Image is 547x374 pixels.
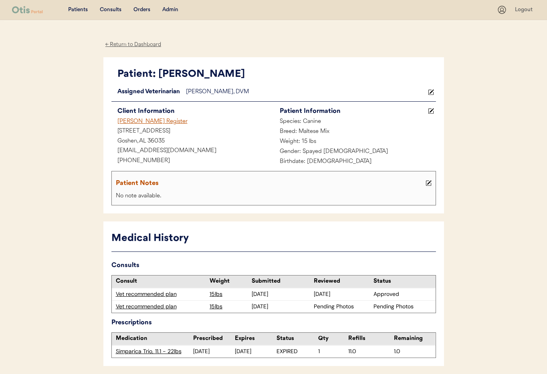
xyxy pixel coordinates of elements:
div: Breed: Maltese Mix [274,127,436,137]
div: [DATE] [193,348,235,356]
div: [DATE] [314,290,372,298]
div: 15lbs [210,303,250,311]
div: Status [373,277,432,286]
div: Client Information [117,106,274,117]
div: Medical History [111,231,436,246]
div: 15lbs [210,290,250,298]
div: Gender: Spayed [DEMOGRAPHIC_DATA] [274,147,436,157]
div: EXPIRED [277,348,318,356]
div: Weight [210,277,250,286]
div: Pending Photos [373,303,432,311]
div: Prescribed [193,335,235,343]
div: [PHONE_NUMBER] [111,156,274,166]
div: Prescriptions [111,317,436,328]
div: Vet recommended plan [116,290,206,298]
div: Reviewed [314,277,372,286]
div: Patients [68,6,88,14]
div: Admin [162,6,178,14]
div: Submitted [252,277,310,286]
div: Goshen, AL 36035 [111,137,274,147]
div: Qty [318,335,348,343]
div: Simparica Trio, 11.1 - 22lbs [116,348,194,356]
div: Patient Information [280,106,426,117]
div: [PERSON_NAME] Register [111,117,274,127]
div: Species: Canine [274,117,436,127]
div: Weight: 15 lbs [274,137,436,147]
div: [STREET_ADDRESS] [111,127,274,137]
div: Patient Notes [116,178,424,189]
div: Vet recommended plan [116,303,206,311]
div: Logout [515,6,535,14]
div: Orders [133,6,150,14]
div: Consults [100,6,121,14]
div: Consults [111,260,436,271]
div: Refills [348,335,390,343]
div: [PERSON_NAME], DVM [186,87,426,97]
div: No note available. [114,191,434,201]
div: Expires [235,335,277,343]
div: Assigned Veterinarian [111,87,186,97]
div: Status [277,335,318,343]
div: 1 [318,348,348,356]
div: Remaining [394,335,436,343]
div: Birthdate: [DEMOGRAPHIC_DATA] [274,157,436,167]
div: ← Return to Dashboard [103,40,163,49]
div: Medication [116,335,194,343]
div: Patient: [PERSON_NAME] [117,67,436,82]
div: [DATE] [235,348,277,356]
div: [DATE] [252,303,310,311]
div: Pending Photos [314,303,372,311]
div: 1.0 [394,348,436,356]
div: 11.0 [348,348,390,356]
div: Consult [116,277,206,286]
div: [DATE] [252,290,310,298]
div: Approved [373,290,432,298]
div: [EMAIL_ADDRESS][DOMAIN_NAME] [111,146,274,156]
